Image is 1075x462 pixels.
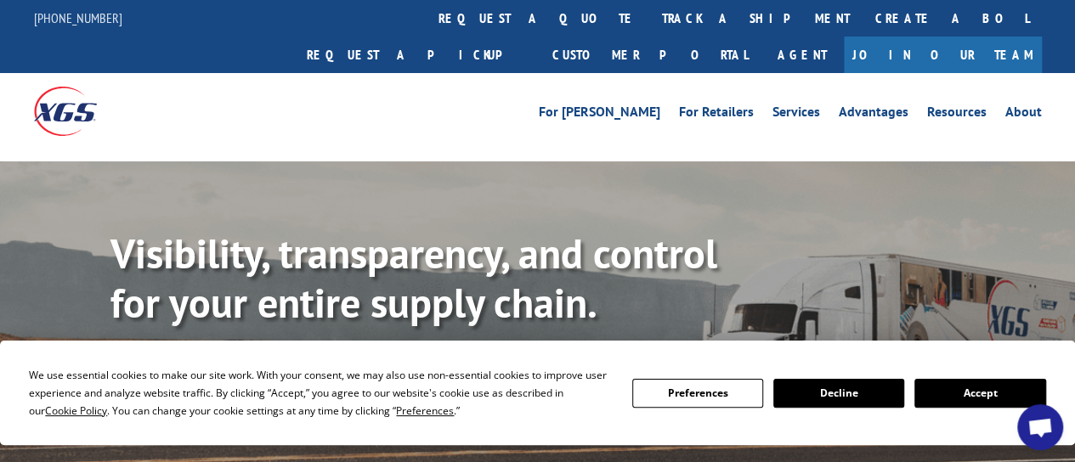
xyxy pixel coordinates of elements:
b: Visibility, transparency, and control for your entire supply chain. [110,227,717,329]
span: Preferences [396,403,454,418]
a: Services [772,105,820,124]
a: Resources [927,105,987,124]
a: For [PERSON_NAME] [539,105,660,124]
button: Decline [773,379,904,408]
a: Customer Portal [540,37,761,73]
button: Accept [914,379,1045,408]
a: Advantages [839,105,908,124]
a: [PHONE_NUMBER] [34,9,122,26]
span: Cookie Policy [45,403,107,418]
a: Agent [761,37,844,73]
a: About [1005,105,1042,124]
button: Preferences [632,379,763,408]
a: Open chat [1017,404,1063,450]
a: Request a pickup [294,37,540,73]
a: For Retailers [679,105,754,124]
div: We use essential cookies to make our site work. With your consent, we may also use non-essential ... [29,366,611,420]
a: Join Our Team [844,37,1042,73]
